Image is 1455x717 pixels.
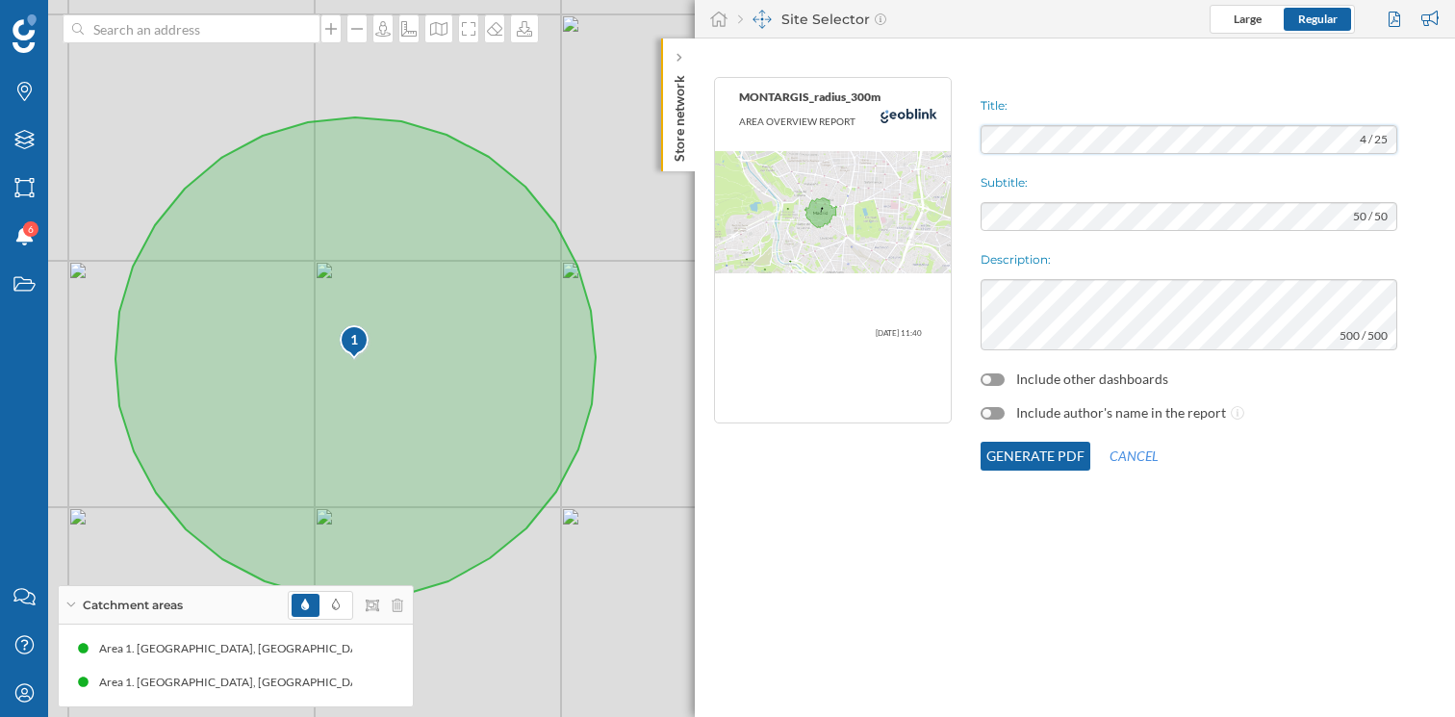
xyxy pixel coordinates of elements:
span: Support [40,13,110,31]
span: 6 [28,219,34,239]
p: Store network [670,67,689,162]
img: Geoblink Logo [13,14,37,53]
div: Area 1. [GEOGRAPHIC_DATA], [GEOGRAPHIC_DATA] (400 meters radius area) [97,673,506,692]
p: MONTARGIS_radius_300m [739,88,941,107]
div: Area 1. [GEOGRAPHIC_DATA], [GEOGRAPHIC_DATA] (300 meters radius area) [97,639,506,658]
span: Large [1234,12,1262,26]
span: Regular [1298,12,1338,26]
label: Include other dashboards [1016,370,1168,389]
p: Title: [981,96,1397,115]
img: pois-map-marker.svg [339,324,371,362]
p: Description: [981,250,1397,269]
div: 1 [339,324,368,359]
span: 50 / 50 [1343,202,1397,231]
span: Catchment areas [83,597,183,614]
p: Subtitle: [981,173,1397,192]
button: Generate PDF [981,442,1090,471]
span: 500 / 500 [1330,321,1397,350]
div: 1 [339,330,370,349]
img: dashboards-manager.svg [753,10,772,29]
button: Cancel [1090,442,1178,471]
p: [DATE] 11:40 [744,323,922,343]
p: AREA OVERVIEW REPORT [739,112,941,131]
label: Include author's name in the report [1016,403,1226,423]
div: Site Selector [738,10,886,29]
span: 4 / 25 [1350,125,1397,154]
